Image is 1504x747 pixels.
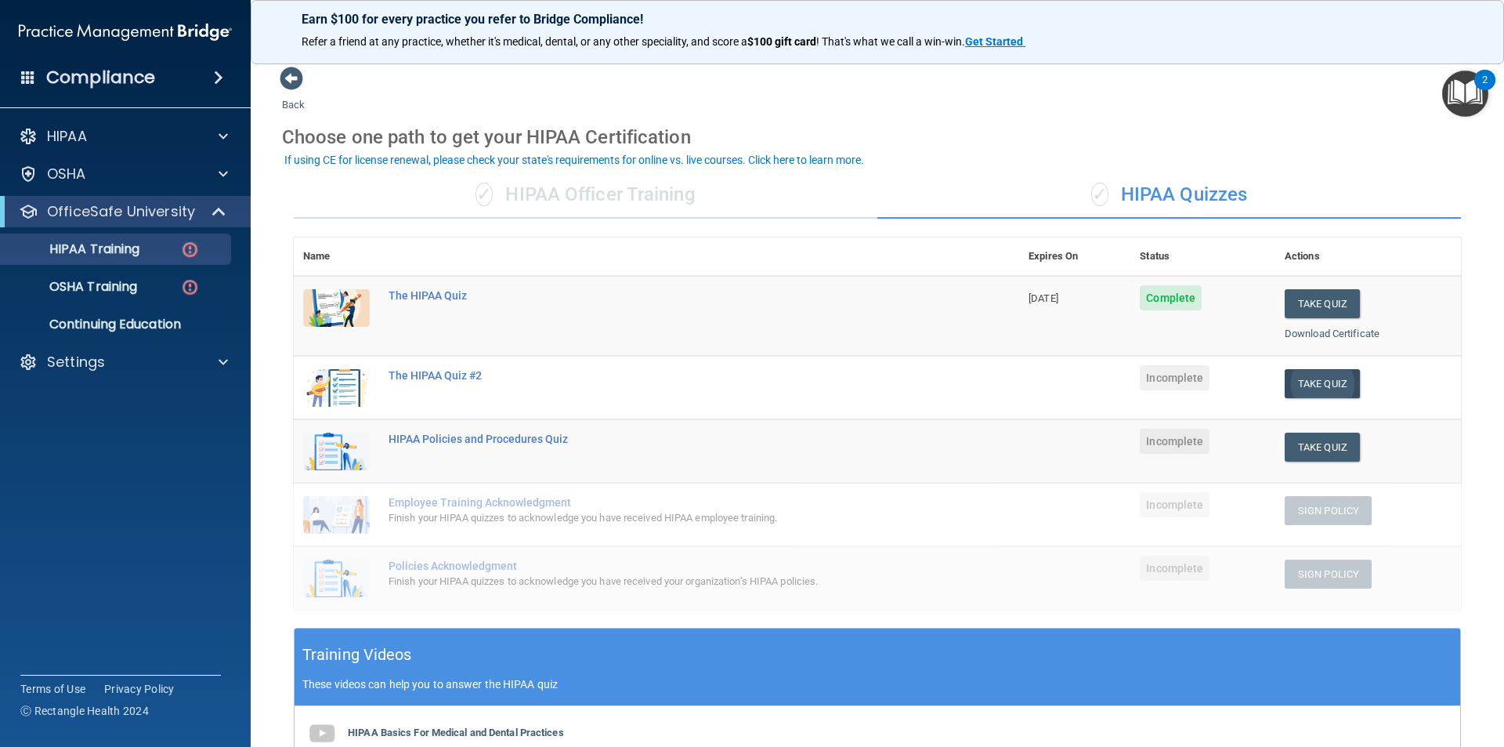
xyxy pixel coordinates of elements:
a: Get Started [965,35,1025,48]
a: Download Certificate [1285,328,1379,339]
p: OSHA [47,165,86,183]
button: Open Resource Center, 2 new notifications [1442,71,1488,117]
span: Complete [1140,285,1202,310]
span: Ⓒ Rectangle Health 2024 [20,703,149,719]
a: Settings [19,353,228,372]
span: Incomplete [1140,365,1209,390]
div: If using CE for license renewal, please check your state's requirements for online vs. live cours... [284,154,864,165]
span: Refer a friend at any practice, whether it's medical, dental, or any other speciality, and score a [302,35,747,48]
span: ✓ [1091,183,1108,206]
th: Name [294,238,379,276]
button: Take Quiz [1285,369,1360,398]
h5: Training Videos [302,641,412,669]
img: danger-circle.6113f641.png [180,277,200,297]
a: HIPAA [19,127,228,146]
p: OSHA Training [10,279,137,295]
button: Take Quiz [1285,433,1360,462]
p: Earn $100 for every practice you refer to Bridge Compliance! [302,12,1453,27]
div: HIPAA Policies and Procedures Quiz [389,433,941,445]
a: OfficeSafe University [19,202,227,221]
span: ✓ [475,183,493,206]
div: The HIPAA Quiz [389,289,941,302]
div: The HIPAA Quiz #2 [389,369,941,382]
p: OfficeSafe University [47,202,195,221]
button: Sign Policy [1285,496,1372,525]
h4: Compliance [46,67,155,89]
span: Incomplete [1140,556,1209,581]
span: [DATE] [1029,292,1058,304]
b: HIPAA Basics For Medical and Dental Practices [348,727,564,738]
button: If using CE for license renewal, please check your state's requirements for online vs. live cours... [282,152,866,168]
img: danger-circle.6113f641.png [180,240,200,259]
div: Employee Training Acknowledgment [389,496,941,509]
span: Incomplete [1140,492,1209,517]
span: Incomplete [1140,429,1209,454]
p: HIPAA Training [10,241,139,257]
span: ! That's what we call a win-win. [816,35,965,48]
div: HIPAA Quizzes [877,172,1461,219]
p: Continuing Education [10,317,224,332]
a: Terms of Use [20,681,85,697]
a: Back [282,80,305,111]
button: Sign Policy [1285,560,1372,589]
div: HIPAA Officer Training [294,172,877,219]
div: Finish your HIPAA quizzes to acknowledge you have received HIPAA employee training. [389,509,941,528]
a: Privacy Policy [104,681,175,697]
strong: $100 gift card [747,35,816,48]
div: Finish your HIPAA quizzes to acknowledge you have received your organization’s HIPAA policies. [389,572,941,591]
th: Expires On [1019,238,1130,276]
th: Actions [1275,238,1461,276]
p: HIPAA [47,127,87,146]
button: Take Quiz [1285,289,1360,318]
a: OSHA [19,165,228,183]
th: Status [1130,238,1275,276]
div: Policies Acknowledgment [389,560,941,572]
div: Choose one path to get your HIPAA Certification [282,114,1473,160]
img: PMB logo [19,16,232,48]
p: Settings [47,353,105,372]
div: 2 [1482,80,1488,100]
strong: Get Started [965,35,1023,48]
p: These videos can help you to answer the HIPAA quiz [302,678,1452,691]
